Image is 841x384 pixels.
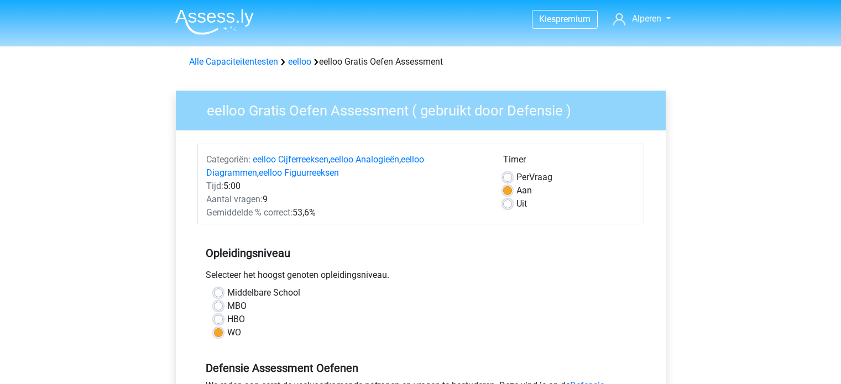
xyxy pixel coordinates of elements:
img: Assessly [175,9,254,35]
span: Aantal vragen: [206,194,263,204]
span: Categoriën: [206,154,250,165]
span: Kies [539,14,556,24]
a: eelloo Cijferreeksen [253,154,328,165]
a: Alperen [609,12,675,25]
span: Alperen [632,13,661,24]
label: HBO [227,313,245,326]
a: Alle Capaciteitentesten [189,56,278,67]
label: Middelbare School [227,286,300,299]
span: Per [516,172,529,182]
label: Vraag [516,171,552,184]
div: Selecteer het hoogst genoten opleidingsniveau. [197,269,644,286]
div: 5:00 [198,180,495,193]
a: eelloo [288,56,311,67]
a: Kiespremium [532,12,597,27]
label: WO [227,326,241,339]
div: Timer [503,153,635,171]
label: Uit [516,197,527,211]
h5: Defensie Assessment Oefenen [206,361,636,375]
div: eelloo Gratis Oefen Assessment [185,55,657,69]
h3: eelloo Gratis Oefen Assessment ( gebruikt door Defensie ) [194,98,657,119]
a: eelloo Figuurreeksen [259,167,339,178]
h5: Opleidingsniveau [206,242,636,264]
div: 53,6% [198,206,495,219]
div: , , , [198,153,495,180]
a: eelloo Analogieën [330,154,399,165]
label: Aan [516,184,532,197]
span: premium [556,14,591,24]
div: 9 [198,193,495,206]
span: Gemiddelde % correct: [206,207,292,218]
span: Tijd: [206,181,223,191]
label: MBO [227,299,247,313]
